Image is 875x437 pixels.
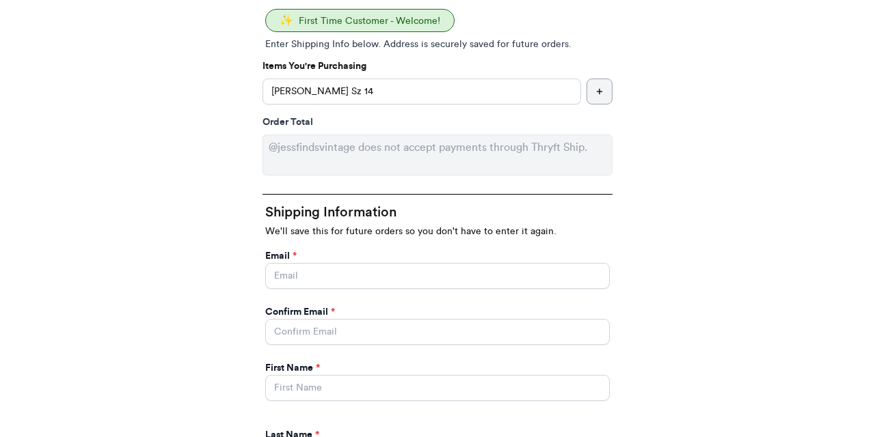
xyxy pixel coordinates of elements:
[265,361,320,375] label: First Name
[265,249,297,263] label: Email
[262,79,581,104] input: ex.funky hat
[265,203,610,222] h2: Shipping Information
[265,225,610,238] p: We'll save this for future orders so you don't have to enter it again.
[299,16,440,26] span: First Time Customer - Welcome!
[262,115,612,129] div: Order Total
[265,375,610,401] input: First Name
[265,38,610,51] p: Enter Shipping Info below. Address is securely saved for future orders.
[265,263,610,289] input: Email
[280,15,293,26] span: ✨
[262,59,612,73] p: Items You're Purchasing
[265,305,335,319] label: Confirm Email
[265,319,610,345] input: Confirm Email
